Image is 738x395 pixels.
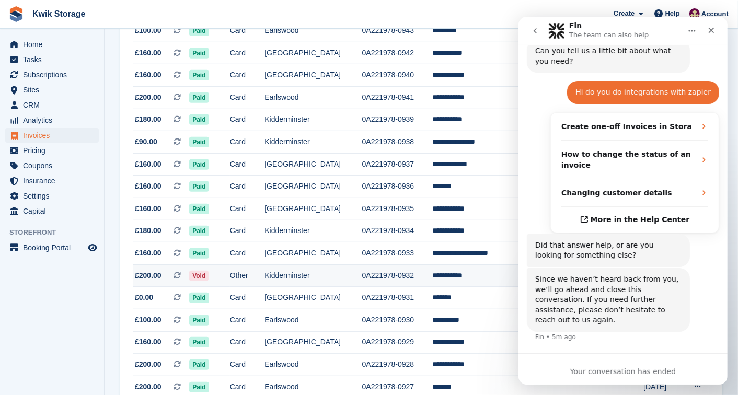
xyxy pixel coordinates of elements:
td: 0A221978-0930 [362,309,433,332]
td: 0A221978-0929 [362,331,433,354]
span: Sites [23,83,86,97]
span: Paid [189,114,209,125]
td: Card [230,109,264,131]
td: 0A221978-0941 [362,87,433,109]
td: 0A221978-0933 [362,242,433,265]
span: £90.00 [135,136,157,147]
span: Pricing [23,143,86,158]
a: menu [5,204,99,218]
td: Earlswood [264,354,362,376]
td: [GEOGRAPHIC_DATA] [264,153,362,176]
td: Card [230,354,264,376]
span: Coupons [23,158,86,173]
span: Capital [23,204,86,218]
span: £160.00 [135,159,162,170]
span: Home [23,37,86,52]
a: menu [5,83,99,97]
td: Card [230,220,264,242]
td: 0A221978-0939 [362,109,433,131]
td: 0A221978-0931 [362,287,433,309]
span: Create [614,8,635,19]
td: 0A221978-0934 [362,220,433,242]
a: menu [5,143,99,158]
td: Earlswood [264,309,362,332]
td: Card [230,287,264,309]
td: Card [230,131,264,154]
td: Earlswood [264,20,362,42]
span: Subscriptions [23,67,86,82]
td: [GEOGRAPHIC_DATA] [264,287,362,309]
span: £200.00 [135,359,162,370]
td: [GEOGRAPHIC_DATA] [264,64,362,87]
span: Paid [189,26,209,36]
a: menu [5,37,99,52]
span: Analytics [23,113,86,127]
td: Card [230,42,264,64]
span: £200.00 [135,381,162,392]
span: Paid [189,137,209,147]
td: Card [230,198,264,220]
td: Kidderminster [264,131,362,154]
td: Card [230,20,264,42]
td: [GEOGRAPHIC_DATA] [264,331,362,354]
a: menu [5,113,99,127]
td: 0A221978-0935 [362,198,433,220]
td: Card [230,331,264,354]
span: Account [701,9,729,19]
span: Booking Portal [23,240,86,255]
span: Paid [189,359,209,370]
span: Paid [189,181,209,192]
td: [GEOGRAPHIC_DATA] [264,176,362,198]
span: £160.00 [135,69,162,80]
span: Paid [189,226,209,236]
span: £200.00 [135,270,162,281]
td: Card [230,87,264,109]
td: 0A221978-0937 [362,153,433,176]
span: £200.00 [135,92,162,103]
span: Storefront [9,227,104,238]
td: Card [230,176,264,198]
td: Card [230,64,264,87]
td: 0A221978-0943 [362,20,433,42]
span: Paid [189,315,209,326]
span: £0.00 [135,292,153,303]
td: Earlswood [264,87,362,109]
td: [GEOGRAPHIC_DATA] [264,198,362,220]
a: Preview store [86,241,99,254]
td: 0A221978-0940 [362,64,433,87]
span: £160.00 [135,248,162,259]
td: Card [230,153,264,176]
td: 0A221978-0936 [362,176,433,198]
td: Kidderminster [264,109,362,131]
span: Paid [189,248,209,259]
span: Insurance [23,173,86,188]
td: 0A221978-0942 [362,42,433,64]
span: £160.00 [135,336,162,347]
span: Paid [189,204,209,214]
td: Kidderminster [264,220,362,242]
td: 0A221978-0928 [362,354,433,376]
span: £160.00 [135,48,162,59]
span: Paid [189,293,209,303]
td: Card [230,309,264,332]
a: menu [5,158,99,173]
